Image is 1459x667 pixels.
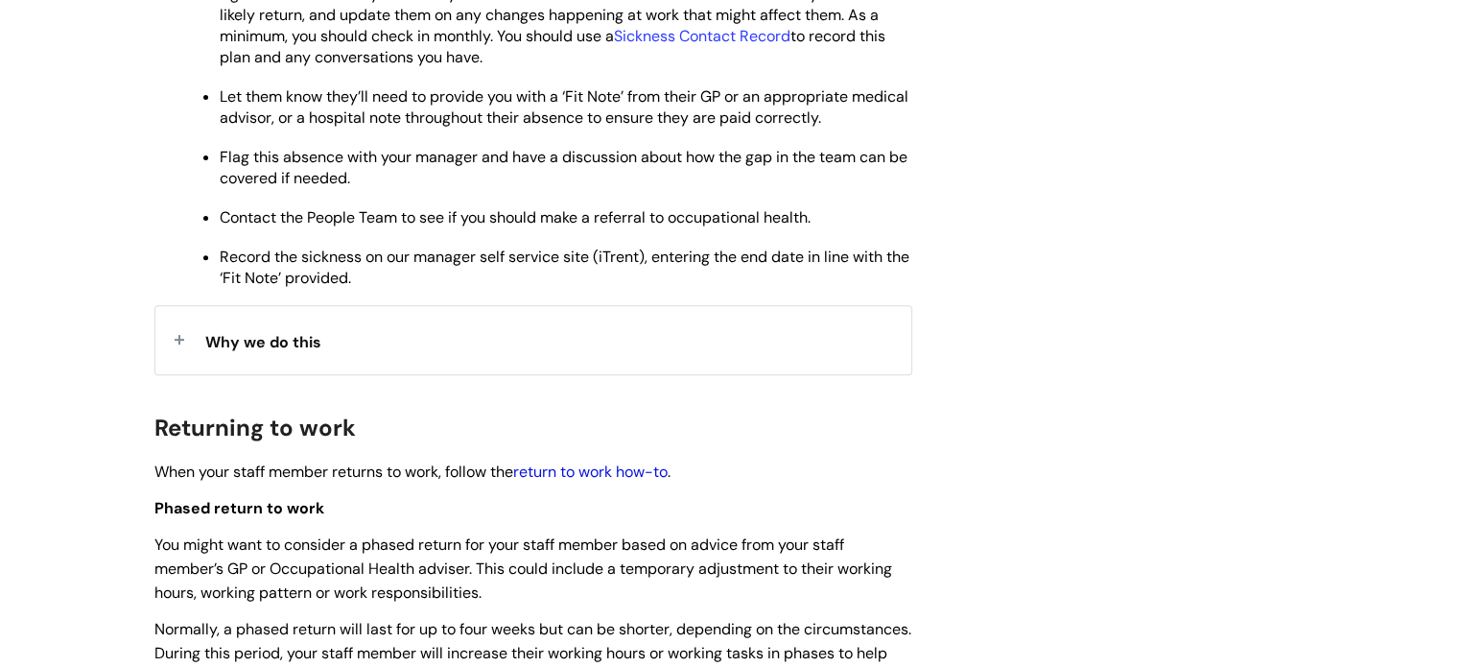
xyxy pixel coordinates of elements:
span: Flag this absence with your manager and have a discussion about how the gap in the team can be co... [220,147,907,188]
a: Sickness Contact Record [614,26,790,46]
span: When your staff member returns to work, follow the . [154,462,671,482]
a: return to work how-to [513,462,668,482]
span: Contact the People Team to see if you should make a referral to occupational health. [220,207,811,227]
span: Let them know they’ll need to provide you with a ‘Fit Note’ from their GP or an appropriate medic... [220,86,908,128]
span: Record the sickness on our manager self service site (iTrent), entering the end date in line with... [220,247,909,288]
span: Why we do this [205,332,321,352]
span: Returning to work [154,413,356,442]
span: Phased return to work [154,498,324,518]
span: You might want to consider a phased return for your staff member based on advice from your staff ... [154,535,892,603]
